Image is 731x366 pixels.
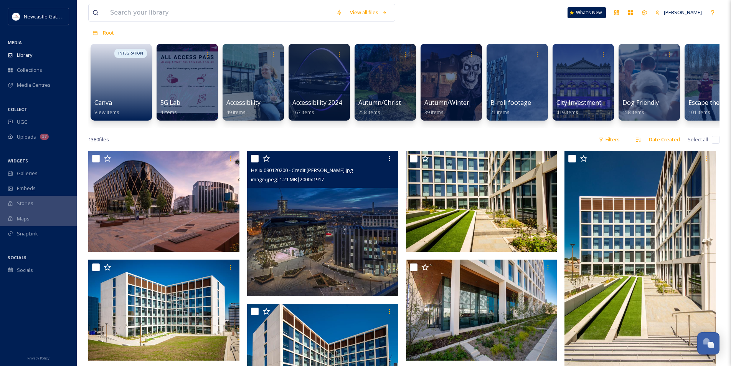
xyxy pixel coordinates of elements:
[24,13,94,20] span: Newcastle Gateshead Initiative
[8,106,27,112] span: COLLECT
[622,109,644,116] span: 158 items
[27,356,50,361] span: Privacy Policy
[94,109,119,116] span: View Items
[346,5,391,20] a: View all files
[556,109,578,116] span: 419 items
[103,28,114,37] a: Root
[490,109,510,116] span: 21 items
[88,136,109,143] span: 1380 file s
[251,176,324,183] span: image/jpeg | 1.21 MB | 2000 x 1917
[94,98,112,107] span: Canva
[292,99,342,116] a: Accessibility 2024167 items
[17,118,27,126] span: UGC
[424,99,546,116] a: Autumn/Winter Partner Submissions 202539 items
[106,4,332,21] input: Search your library
[160,109,177,116] span: 4 items
[8,255,26,260] span: SOCIALS
[292,109,314,116] span: 167 items
[226,98,261,107] span: Accessibility
[103,29,114,36] span: Root
[17,230,38,237] span: SnapLink
[697,332,719,354] button: Open Chat
[556,99,624,116] a: City Investment Images419 items
[27,353,50,362] a: Privacy Policy
[17,185,36,192] span: Embeds
[226,109,246,116] span: 49 items
[17,81,51,89] span: Media Centres
[160,99,180,116] a: 5G Lab4 items
[17,66,42,74] span: Collections
[556,98,624,107] span: City Investment Images
[17,51,32,59] span: Library
[664,9,702,16] span: [PERSON_NAME]
[490,99,531,116] a: B-roll footage21 items
[595,132,624,147] div: Filters
[160,98,180,107] span: 5G Lab
[568,7,606,18] a: What's New
[8,40,22,45] span: MEDIA
[17,267,33,274] span: Socials
[424,98,546,107] span: Autumn/Winter Partner Submissions 2025
[622,98,659,107] span: Dog Friendly
[17,170,38,177] span: Galleries
[12,13,20,20] img: DqD9wEUd_400x400.jpg
[645,132,684,147] div: Date Created
[358,109,380,116] span: 258 items
[88,40,154,121] a: INTEGRATIONCanvaView Items
[17,215,30,222] span: Maps
[406,260,557,361] img: KIER-BIO-3947.jpg
[8,158,28,164] span: WIDGETS
[17,200,33,207] span: Stories
[40,134,49,140] div: 17
[651,5,706,20] a: [PERSON_NAME]
[358,98,452,107] span: Autumn/Christmas Campaign 25
[688,109,710,116] span: 101 items
[358,99,452,116] a: Autumn/Christmas Campaign 25258 items
[622,99,659,116] a: Dog Friendly158 items
[688,136,708,143] span: Select all
[88,151,239,252] img: NICD and FDC - Credit Gillespies.jpg
[88,260,239,361] img: KIER-BIO-3960.jpg
[424,109,444,116] span: 39 items
[226,99,261,116] a: Accessibility49 items
[292,98,342,107] span: Accessibility 2024
[17,133,36,141] span: Uploads
[490,98,531,107] span: B-roll footage
[406,151,557,252] img: KIER-BIO-3971.jpg
[118,51,143,56] span: INTEGRATION
[247,151,398,296] img: Helix 090120200 - Credit Graeme Peacock.jpg
[251,167,353,174] span: Helix 090120200 - Credit [PERSON_NAME].jpg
